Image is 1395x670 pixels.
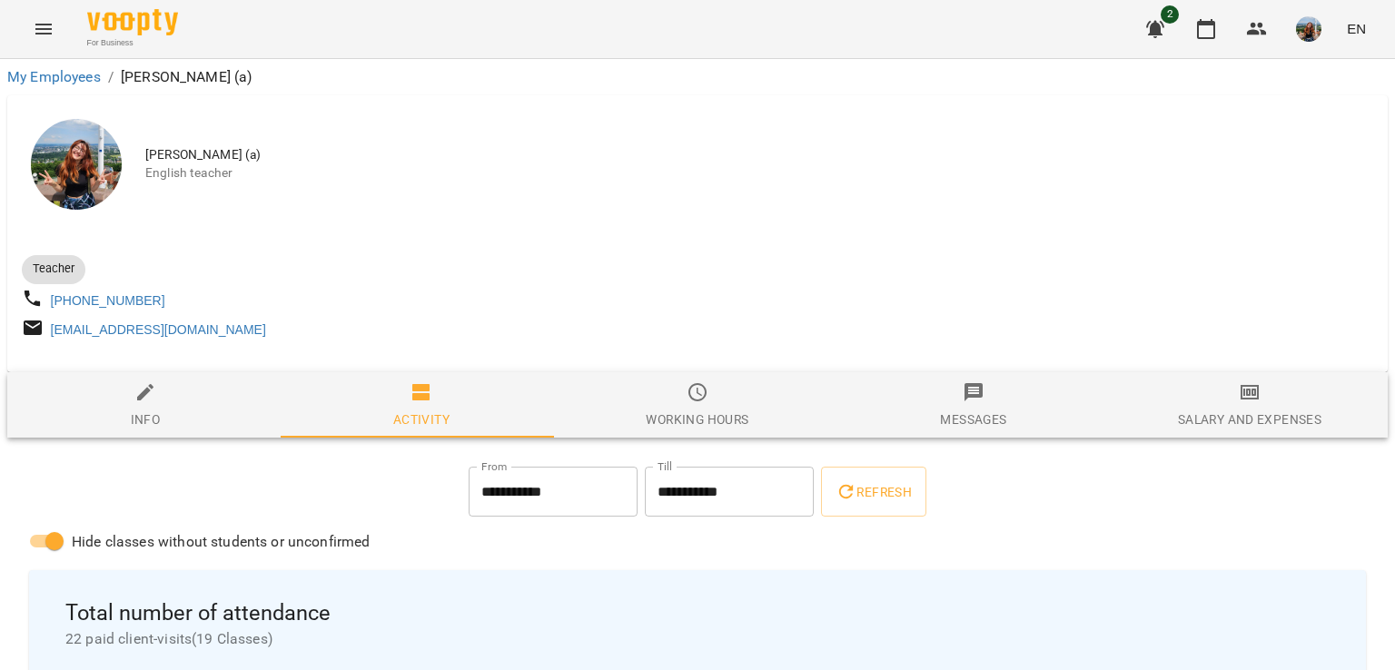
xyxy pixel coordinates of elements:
span: Refresh [836,481,912,503]
button: Menu [22,7,65,51]
div: Info [131,409,161,430]
span: 22 paid client-visits ( 19 Classes ) [65,628,1330,650]
button: Refresh [821,467,926,517]
div: Working hours [646,409,748,430]
span: EN [1347,19,1366,38]
span: Hide classes without students or unconfirmed [72,531,371,553]
button: EN [1340,12,1373,45]
span: Teacher [22,261,85,277]
li: / [108,66,114,88]
a: [PHONE_NUMBER] [51,293,165,308]
span: 2 [1161,5,1179,24]
img: Voopty Logo [87,9,178,35]
nav: breadcrumb [7,66,1388,88]
span: [PERSON_NAME] (а) [145,146,1373,164]
a: [EMAIL_ADDRESS][DOMAIN_NAME] [51,322,266,337]
span: For Business [87,37,178,49]
img: Лебеденко Катерина (а) [31,119,122,210]
div: Salary and Expenses [1178,409,1321,430]
div: Activity [393,409,450,430]
span: English teacher [145,164,1373,182]
img: fade860515acdeec7c3b3e8f399b7c1b.jpg [1296,16,1321,42]
span: Total number of attendance [65,599,1330,627]
p: [PERSON_NAME] (а) [121,66,252,88]
div: Messages [940,409,1006,430]
a: My Employees [7,68,101,85]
